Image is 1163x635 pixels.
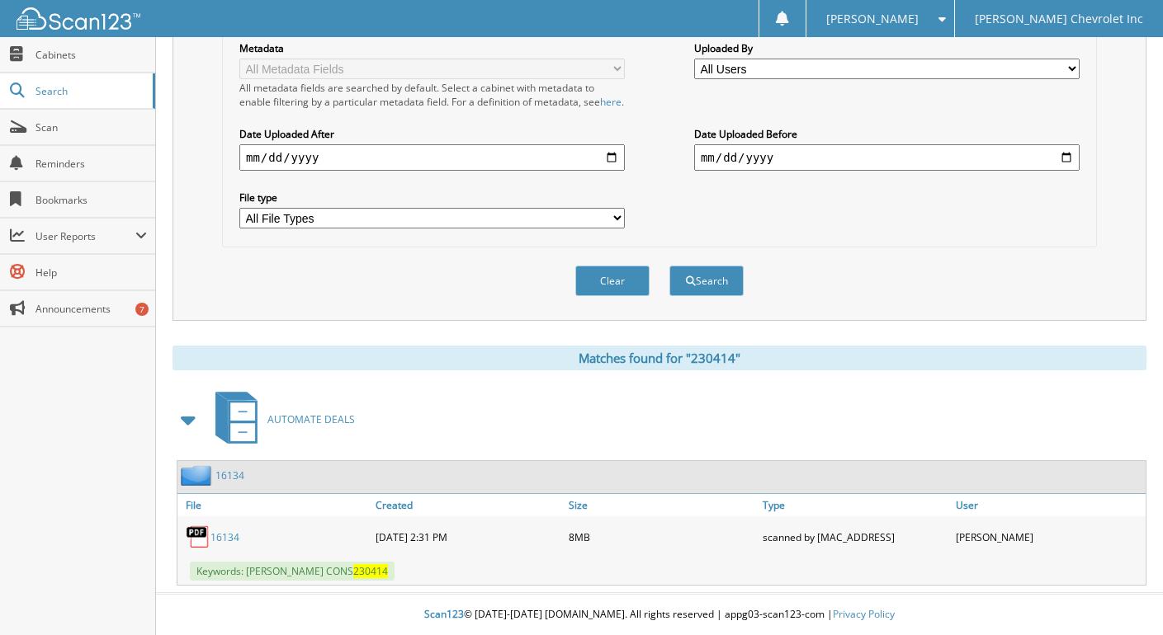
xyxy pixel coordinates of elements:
div: © [DATE]-[DATE] [DOMAIN_NAME]. All rights reserved | appg03-scan123-com | [156,595,1163,635]
span: Help [35,266,147,280]
span: [PERSON_NAME] Chevrolet Inc [975,14,1143,24]
span: 230414 [353,564,388,578]
button: Search [669,266,744,296]
span: Scan123 [424,607,464,621]
iframe: Chat Widget [1080,556,1163,635]
label: Date Uploaded Before [694,127,1080,141]
span: Reminders [35,157,147,171]
span: Bookmarks [35,193,147,207]
div: scanned by [MAC_ADDRESS] [759,520,953,553]
div: [PERSON_NAME] [952,520,1146,553]
div: Matches found for "230414" [173,346,1146,370]
a: Privacy Policy [833,607,895,621]
span: AUTOMATE DEALS [267,412,355,426]
a: 16134 [215,468,244,482]
label: File type [239,190,625,205]
img: PDF.png [186,524,210,549]
label: Date Uploaded After [239,127,625,141]
span: Cabinets [35,48,147,62]
button: Clear [575,266,650,296]
a: Size [565,494,759,516]
div: 7 [135,303,149,316]
a: here [600,95,622,109]
a: AUTOMATE DEALS [206,387,355,452]
div: All metadata fields are searched by default. Select a cabinet with metadata to enable filtering b... [239,81,625,109]
span: Scan [35,120,147,134]
span: Search [35,84,144,98]
a: User [952,494,1146,516]
span: Announcements [35,302,147,316]
input: end [694,144,1080,171]
div: [DATE] 2:31 PM [371,520,565,553]
input: start [239,144,625,171]
label: Uploaded By [694,41,1080,55]
img: folder2.png [181,465,215,486]
div: 8MB [565,520,759,553]
span: User Reports [35,229,135,243]
label: Metadata [239,41,625,55]
a: Created [371,494,565,516]
span: Keywords: [PERSON_NAME] CONS [190,562,395,581]
img: scan123-logo-white.svg [17,7,140,30]
a: File [177,494,371,516]
a: 16134 [210,530,239,544]
a: Type [759,494,953,516]
span: [PERSON_NAME] [826,14,919,24]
